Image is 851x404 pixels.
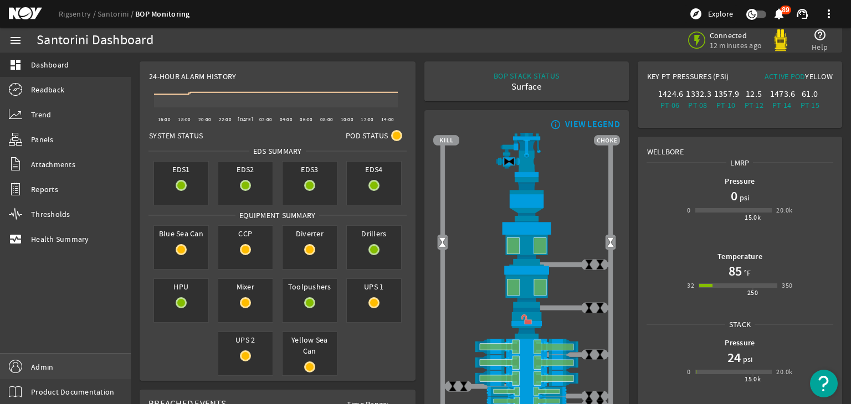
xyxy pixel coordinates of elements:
span: Active Pod [765,71,806,81]
span: Toolpushers [283,279,337,294]
span: Explore [708,8,733,19]
span: Drillers [347,226,401,241]
img: ValveClose.png [458,381,469,392]
span: Health Summary [31,234,89,245]
span: Diverter [283,226,337,241]
div: 0 [687,366,690,377]
img: ShearRamOpen.png [433,370,620,386]
a: Santorini [98,9,135,19]
div: Key PT Pressures (PSI) [647,71,740,86]
b: Temperature [717,251,762,262]
div: Santorini Dashboard [37,35,153,46]
span: EDS4 [347,162,401,177]
mat-icon: explore [689,7,703,20]
div: 20.0k [776,205,792,216]
div: Wellbore [638,137,842,157]
mat-icon: info_outline [548,120,561,129]
div: 1332.3 [686,89,710,100]
div: 15.0k [745,374,761,385]
img: LowerAnnularOpen.png [433,265,620,308]
span: LMRP [726,157,753,168]
span: Trend [31,109,51,120]
span: Help [812,42,828,53]
span: System Status [149,130,203,141]
text: 14:00 [381,116,394,123]
a: Rigsentry [59,9,98,19]
h1: 85 [729,262,742,280]
div: 1424.6 [658,89,682,100]
div: 350 [782,280,792,291]
span: psi [737,192,750,203]
mat-icon: support_agent [796,7,809,20]
img: ValveClose.png [447,381,458,392]
text: 08:00 [320,116,333,123]
span: UPS 1 [347,279,401,294]
img: FlexJoint.png [433,177,620,220]
img: ValveClose.png [594,259,606,270]
a: BOP Monitoring [135,9,190,19]
img: ValveClose.png [583,349,594,360]
button: more_vert [816,1,842,27]
div: PT-14 [770,100,794,111]
text: 10:00 [341,116,353,123]
div: 250 [747,287,758,298]
span: EDS3 [283,162,337,177]
img: ValveClose.png [594,349,606,360]
div: BOP STACK STATUS [494,70,559,81]
mat-icon: menu [9,34,22,47]
div: 1357.9 [714,89,738,100]
div: PT-10 [714,100,738,111]
img: RiserAdapter.png [433,133,620,177]
text: [DATE] [238,116,253,123]
div: 1473.6 [770,89,794,100]
mat-icon: help_outline [813,28,827,42]
span: EDS2 [218,162,273,177]
span: °F [742,267,751,278]
button: 89 [773,8,785,20]
span: Reports [31,184,58,195]
span: Panels [31,134,54,145]
img: UpperAnnularOpen.png [433,221,620,265]
img: ValveClose.png [583,390,594,401]
div: 0 [687,205,690,216]
span: Readback [31,84,64,95]
img: ShearRamOpen.png [433,355,620,371]
div: Surface [494,81,559,92]
span: HPU [154,279,208,294]
text: 04:00 [280,116,293,123]
span: Blue Sea Can [154,226,208,241]
span: Dashboard [31,59,69,70]
button: Open Resource Center [810,370,838,397]
img: ValveClose.png [583,259,594,270]
span: UPS 2 [218,332,273,348]
span: Yellow Sea Can [283,332,337,359]
img: ValveClose.png [594,390,606,401]
img: Valve2Close.png [504,156,515,167]
text: 22:00 [219,116,232,123]
text: 12:00 [361,116,373,123]
span: 24-Hour Alarm History [149,71,236,82]
span: Attachments [31,159,75,170]
span: Yellow [805,71,833,81]
div: PT-15 [798,100,822,111]
span: EDS SUMMARY [249,146,306,157]
mat-icon: notifications [772,7,786,20]
mat-icon: monitor_heart [9,232,22,246]
h1: 0 [731,187,737,205]
span: Mixer [218,279,273,294]
img: ValveClose.png [594,302,606,313]
text: 20:00 [198,116,211,123]
img: Valve2Open.png [605,237,616,248]
img: Yellowpod.svg [770,29,792,51]
span: Stack [725,319,755,330]
div: PT-06 [658,100,682,111]
span: CCP [218,226,273,241]
div: PT-12 [742,100,766,111]
span: Pod Status [346,130,388,141]
span: Thresholds [31,209,70,220]
button: Explore [685,5,737,23]
span: 12 minutes ago [710,40,762,50]
b: Pressure [725,338,755,348]
div: 61.0 [798,89,822,100]
text: 02:00 [259,116,272,123]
